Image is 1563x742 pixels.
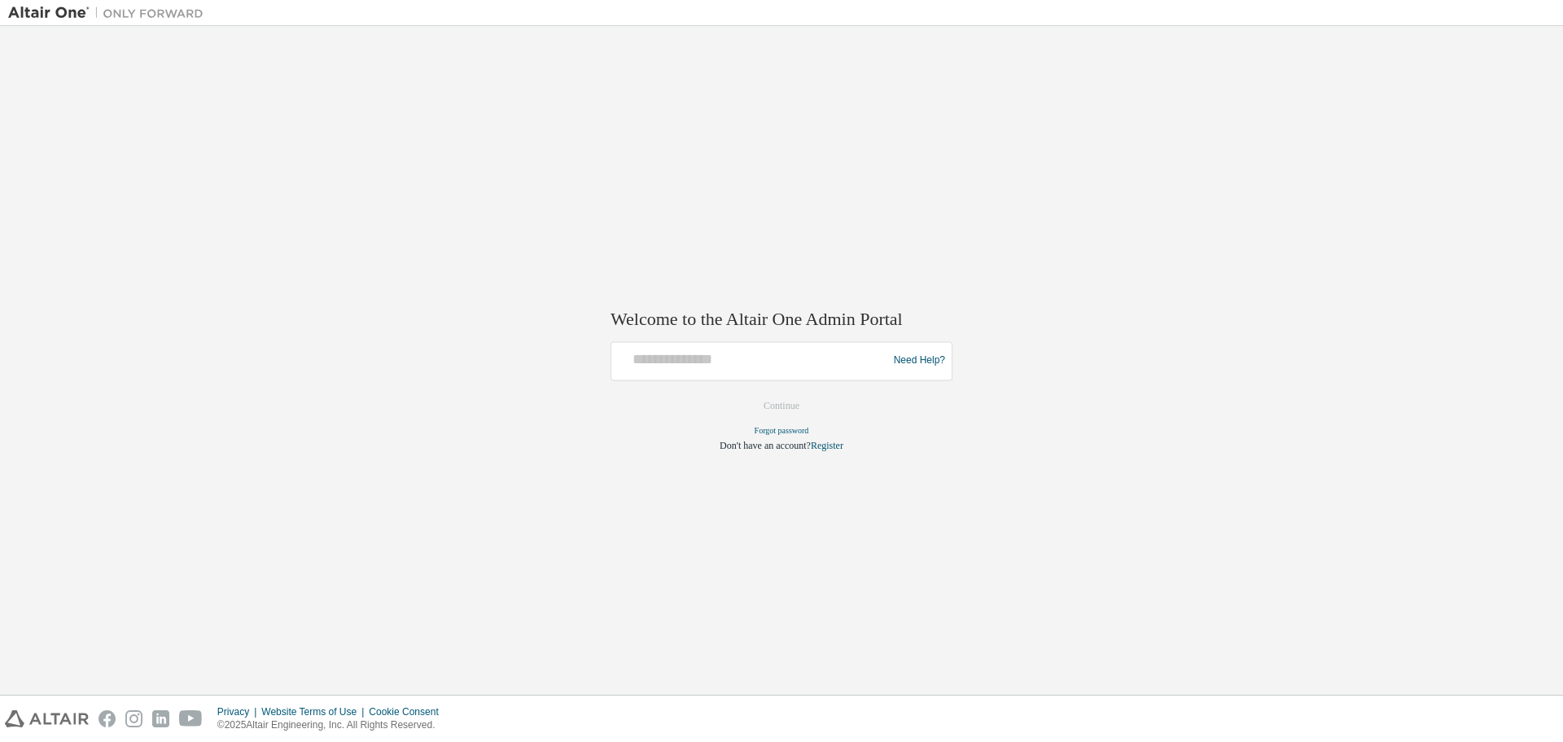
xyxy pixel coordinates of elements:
a: Forgot password [755,426,809,435]
div: Privacy [217,705,261,718]
img: youtube.svg [179,710,203,727]
img: instagram.svg [125,710,142,727]
img: linkedin.svg [152,710,169,727]
div: Website Terms of Use [261,705,369,718]
span: Don't have an account? [720,440,811,451]
img: facebook.svg [99,710,116,727]
img: Altair One [8,5,212,21]
a: Register [811,440,843,451]
div: Cookie Consent [369,705,448,718]
p: © 2025 Altair Engineering, Inc. All Rights Reserved. [217,718,449,732]
img: altair_logo.svg [5,710,89,727]
h2: Welcome to the Altair One Admin Portal [611,309,952,331]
